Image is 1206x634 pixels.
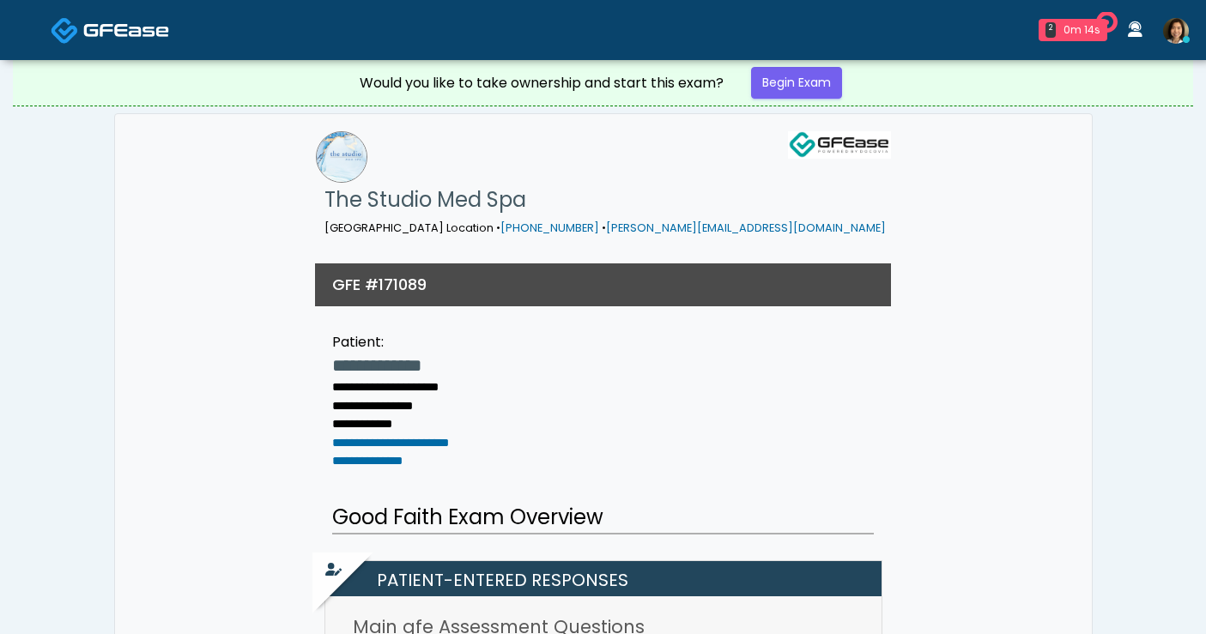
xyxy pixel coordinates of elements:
[332,502,874,534] h2: Good Faith Exam Overview
[332,332,449,353] div: Patient:
[602,220,606,235] span: •
[51,2,169,57] a: Docovia
[496,220,500,235] span: •
[324,220,886,235] small: [GEOGRAPHIC_DATA] Location
[1163,18,1189,44] img: Shu Dong
[1045,22,1056,38] div: 2
[334,561,882,596] h2: Patient-entered Responses
[788,131,891,159] img: GFEase Logo
[324,183,886,217] h1: The Studio Med Spa
[606,220,886,235] a: [PERSON_NAME][EMAIL_ADDRESS][DOMAIN_NAME]
[360,73,724,94] div: Would you like to take ownership and start this exam?
[1063,22,1100,38] div: 0m 14s
[51,16,79,45] img: Docovia
[316,131,367,183] img: The Studio Med Spa
[1028,12,1118,48] a: 2 0m 14s
[751,67,842,99] a: Begin Exam
[332,274,427,295] h3: GFE #171089
[500,220,599,235] a: [PHONE_NUMBER]
[83,21,169,39] img: Docovia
